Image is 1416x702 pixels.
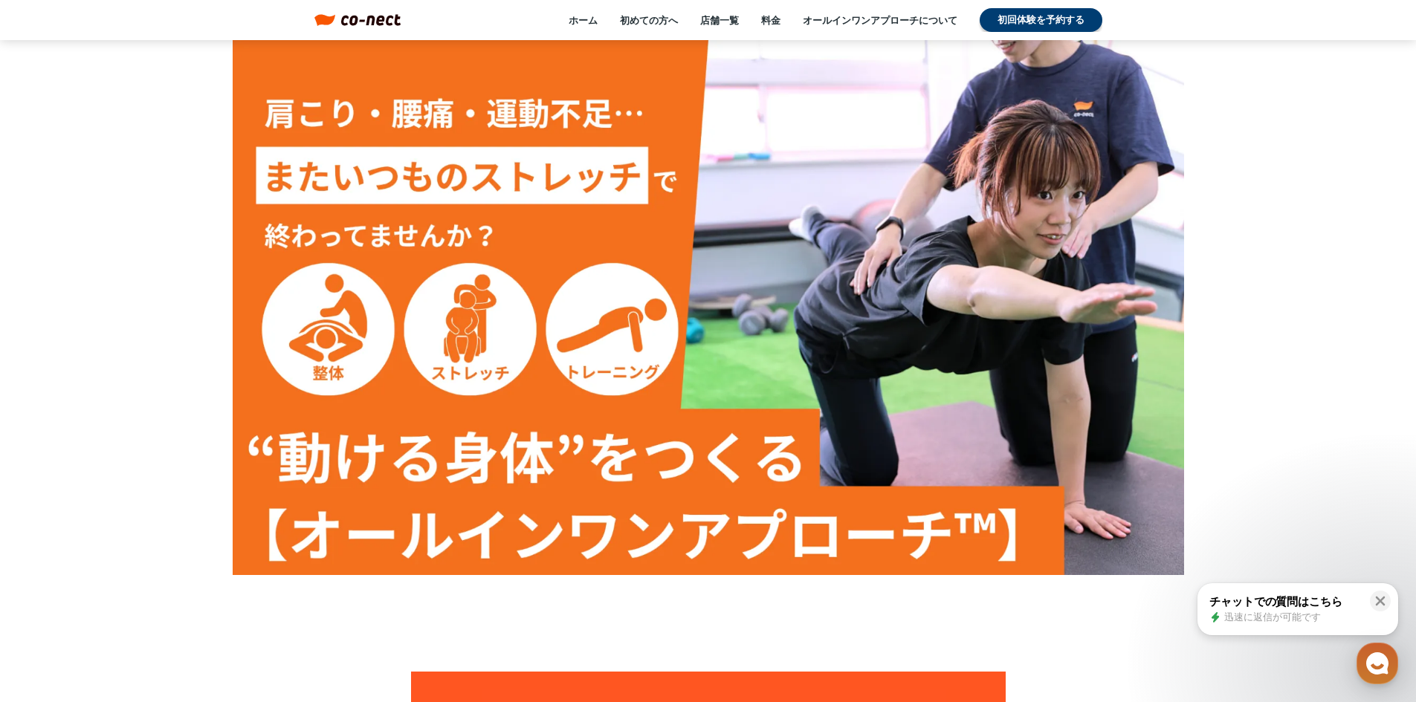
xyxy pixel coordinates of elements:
[620,13,678,27] a: 初めての方へ
[980,8,1102,32] a: 初回体験を予約する
[803,13,957,27] a: オールインワンアプローチについて
[761,13,780,27] a: 料金
[700,13,739,27] a: 店舗一覧
[569,13,598,27] a: ホーム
